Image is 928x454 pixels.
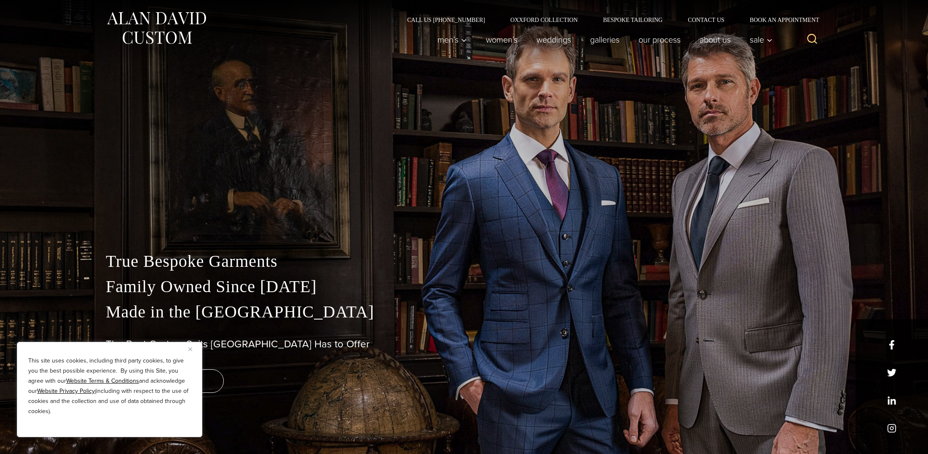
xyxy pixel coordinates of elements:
[527,31,581,48] a: weddings
[750,35,772,44] span: Sale
[675,17,737,23] a: Contact Us
[394,17,822,23] nav: Secondary Navigation
[106,338,822,350] h1: The Best Custom Suits [GEOGRAPHIC_DATA] Has to Offer
[887,396,896,405] a: linkedin
[887,340,896,349] a: facebook
[802,30,822,50] button: View Search Form
[629,31,690,48] a: Our Process
[37,387,95,395] a: Website Privacy Policy
[887,368,896,377] a: x/twitter
[737,17,822,23] a: Book an Appointment
[581,31,629,48] a: Galleries
[66,376,139,385] a: Website Terms & Conditions
[28,356,191,416] p: This site uses cookies, including third party cookies, to give you the best possible experience. ...
[690,31,740,48] a: About Us
[428,31,777,48] nav: Primary Navigation
[106,9,207,47] img: Alan David Custom
[590,17,675,23] a: Bespoke Tailoring
[437,35,467,44] span: Men’s
[106,249,822,325] p: True Bespoke Garments Family Owned Since [DATE] Made in the [GEOGRAPHIC_DATA]
[477,31,527,48] a: Women’s
[188,347,192,351] img: Close
[498,17,590,23] a: Oxxford Collection
[887,424,896,433] a: instagram
[394,17,498,23] a: Call Us [PHONE_NUMBER]
[188,344,198,354] button: Close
